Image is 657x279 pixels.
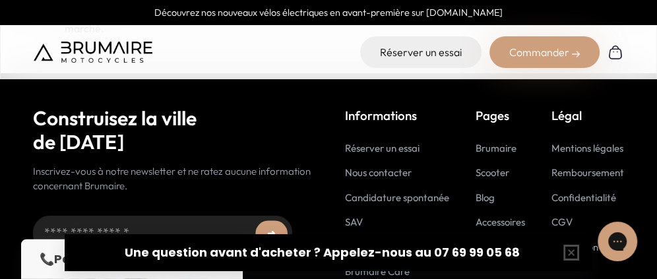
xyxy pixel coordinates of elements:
div: Commander [489,36,600,68]
a: Mentions légales [551,142,623,154]
a: Scooter [476,166,509,179]
a: Brumaire [476,142,516,154]
img: Panier [608,44,623,60]
img: right-arrow-2.png [572,50,580,58]
input: Adresse email... [33,216,292,251]
a: Réserver un essai [345,142,420,154]
a: SAV [345,216,363,228]
p: Légal [551,106,624,125]
button: ➜ [255,221,288,247]
a: Candidature spontanée [345,191,449,204]
p: Pages [476,106,525,125]
a: Brumaire Care [345,265,410,278]
img: Brumaire Motocycles [34,42,152,63]
a: CGV [551,216,573,228]
a: Remboursement [551,166,624,179]
p: Informations [345,106,449,125]
a: Réserver un essai [360,36,482,68]
p: Inscrivez-vous à notre newsletter et ne ratez aucune information concernant Brumaire. [33,164,312,194]
iframe: Gorgias live chat messenger [591,217,644,266]
h2: Construisez la ville de [DATE] [33,106,312,154]
a: Blog [476,191,495,204]
a: Confidentialité [551,191,616,204]
a: Accessoires [476,216,525,228]
a: Nous contacter [345,166,412,179]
